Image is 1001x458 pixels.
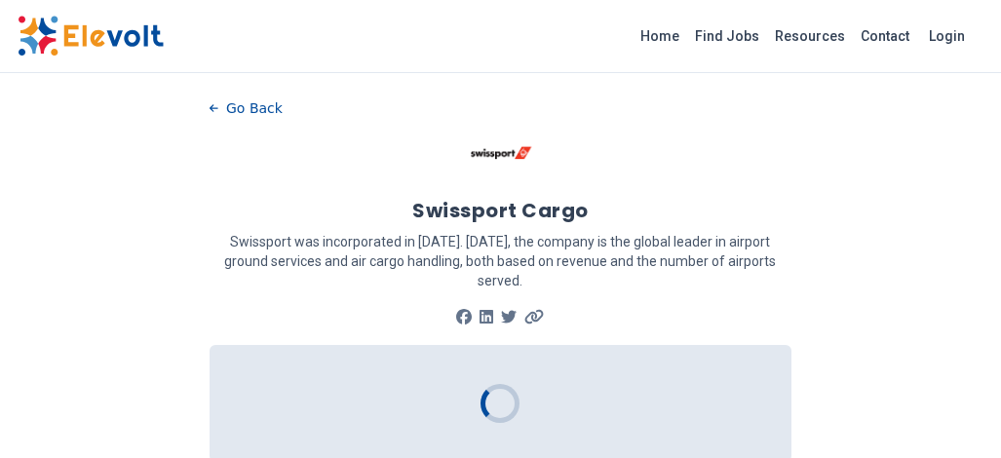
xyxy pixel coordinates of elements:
img: Swissport Cargo [471,123,541,181]
button: Go Back [210,94,283,123]
a: Login [917,17,977,56]
a: Resources [767,20,853,52]
a: Find Jobs [687,20,767,52]
h1: Swissport Cargo [412,197,589,224]
div: Loading... [478,381,523,427]
p: Swissport was incorporated in [DATE]. [DATE], the company is the global leader in airport ground ... [210,232,791,290]
a: Contact [853,20,917,52]
img: Elevolt [18,16,164,57]
a: Home [633,20,687,52]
